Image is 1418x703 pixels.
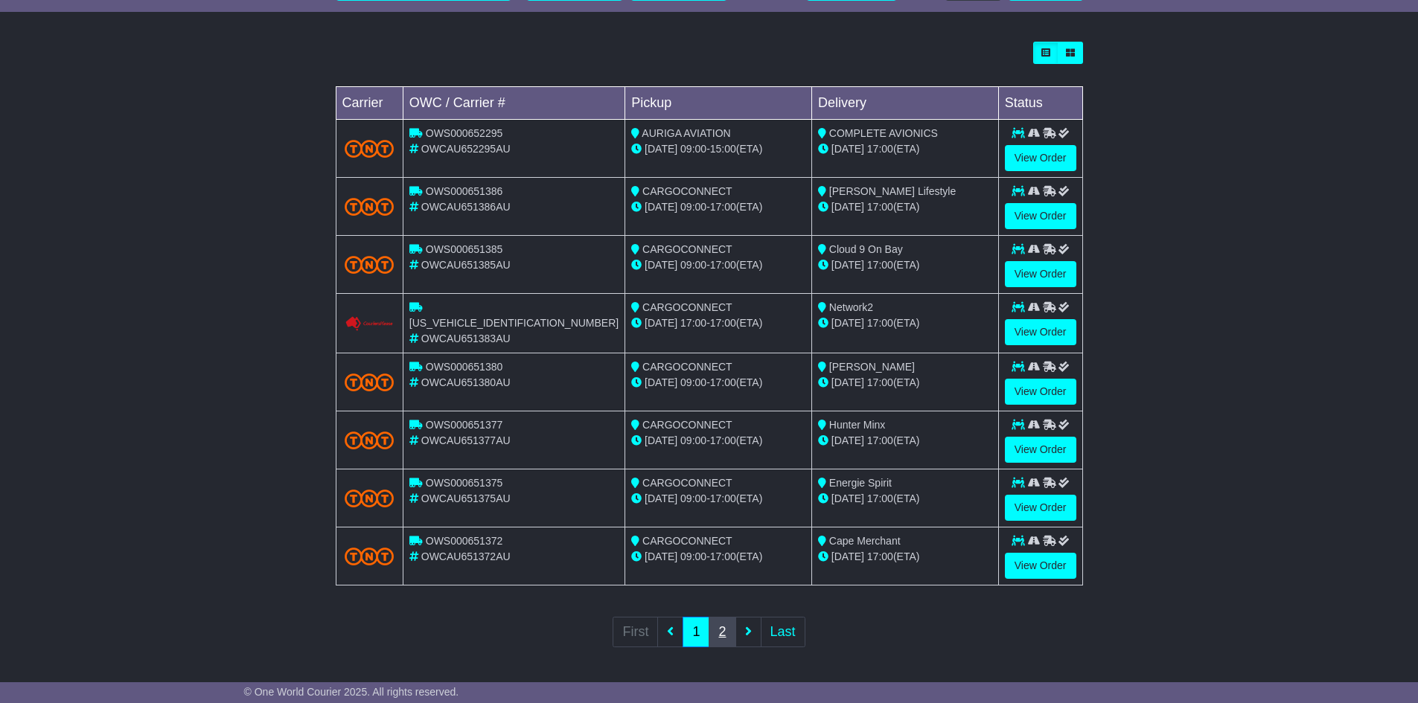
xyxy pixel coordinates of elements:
span: CARGOCONNECT [642,243,732,255]
a: 2 [709,617,735,647]
a: 1 [683,617,709,647]
span: OWCAU651380AU [421,376,511,388]
span: [DATE] [645,317,677,329]
span: 17:00 [710,259,736,271]
span: 15:00 [710,143,736,155]
span: 17:00 [867,143,893,155]
span: OWS000651375 [426,477,503,489]
span: 17:00 [710,550,736,562]
div: (ETA) [818,199,992,215]
span: 17:00 [710,201,736,213]
span: 17:00 [867,492,893,504]
span: [DATE] [831,317,864,329]
span: 17:00 [710,317,736,329]
span: 09:00 [680,550,706,562]
img: TNT_Domestic.png [345,256,394,274]
span: OWCAU651375AU [421,492,511,504]
span: OWCAU651386AU [421,201,511,213]
span: OWS000652295 [426,127,503,139]
a: View Order [1005,379,1076,405]
img: TNT_Domestic.png [345,431,394,449]
span: [DATE] [831,259,864,271]
span: [DATE] [831,201,864,213]
div: - (ETA) [631,491,805,507]
span: 17:00 [867,376,893,388]
span: Cloud 9 On Bay [829,243,903,255]
span: 09:00 [680,434,706,446]
a: View Order [1005,553,1076,579]
td: Status [998,87,1082,120]
span: [DATE] [645,376,677,388]
span: OWCAU652295AU [421,143,511,155]
span: 17:00 [867,434,893,446]
td: Carrier [336,87,403,120]
span: 17:00 [867,201,893,213]
span: [PERSON_NAME] [829,361,915,373]
div: (ETA) [818,375,992,391]
span: [DATE] [831,550,864,562]
div: - (ETA) [631,433,805,449]
span: 09:00 [680,376,706,388]
span: CARGOCONNECT [642,535,732,547]
span: CARGOCONNECT [642,477,732,489]
span: © One World Courier 2025. All rights reserved. [244,686,459,698]
div: (ETA) [818,257,992,273]
span: COMPLETE AVIONICS [829,127,938,139]
td: Pickup [625,87,812,120]
span: CARGOCONNECT [642,419,732,431]
span: [DATE] [831,492,864,504]
div: (ETA) [818,491,992,507]
a: View Order [1005,261,1076,287]
span: [DATE] [645,143,677,155]
span: 17:00 [710,434,736,446]
a: View Order [1005,495,1076,521]
span: 09:00 [680,259,706,271]
span: 17:00 [867,317,893,329]
span: OWS000651372 [426,535,503,547]
a: View Order [1005,145,1076,171]
span: 17:00 [710,376,736,388]
div: - (ETA) [631,199,805,215]
span: [DATE] [645,259,677,271]
span: Network2 [829,301,873,313]
span: 09:00 [680,143,706,155]
a: View Order [1005,437,1076,463]
span: OWS000651385 [426,243,503,255]
a: View Order [1005,203,1076,229]
div: (ETA) [818,315,992,331]
span: OWCAU651377AU [421,434,511,446]
td: Delivery [811,87,998,120]
span: 09:00 [680,201,706,213]
span: [DATE] [645,201,677,213]
div: - (ETA) [631,315,805,331]
div: - (ETA) [631,549,805,565]
div: (ETA) [818,141,992,157]
div: - (ETA) [631,375,805,391]
span: Hunter Minx [829,419,885,431]
td: OWC / Carrier # [403,87,625,120]
div: (ETA) [818,549,992,565]
span: OWCAU651372AU [421,550,511,562]
span: 17:00 [867,550,893,562]
div: - (ETA) [631,141,805,157]
img: Couriers_Please.png [345,316,394,332]
div: - (ETA) [631,257,805,273]
span: 17:00 [680,317,706,329]
span: OWS000651386 [426,185,503,197]
span: Cape Merchant [829,535,901,547]
div: (ETA) [818,433,992,449]
span: CARGOCONNECT [642,361,732,373]
a: Last [761,617,805,647]
span: [PERSON_NAME] Lifestyle [829,185,956,197]
span: OWCAU651385AU [421,259,511,271]
span: CARGOCONNECT [642,185,732,197]
span: [DATE] [831,434,864,446]
img: TNT_Domestic.png [345,140,394,158]
span: OWCAU651383AU [421,333,511,344]
span: 17:00 [710,492,736,504]
span: [DATE] [645,492,677,504]
span: CARGOCONNECT [642,301,732,313]
span: [US_VEHICLE_IDENTIFICATION_NUMBER] [409,317,619,329]
span: AURIGA AVIATION [642,127,730,139]
span: [DATE] [645,550,677,562]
